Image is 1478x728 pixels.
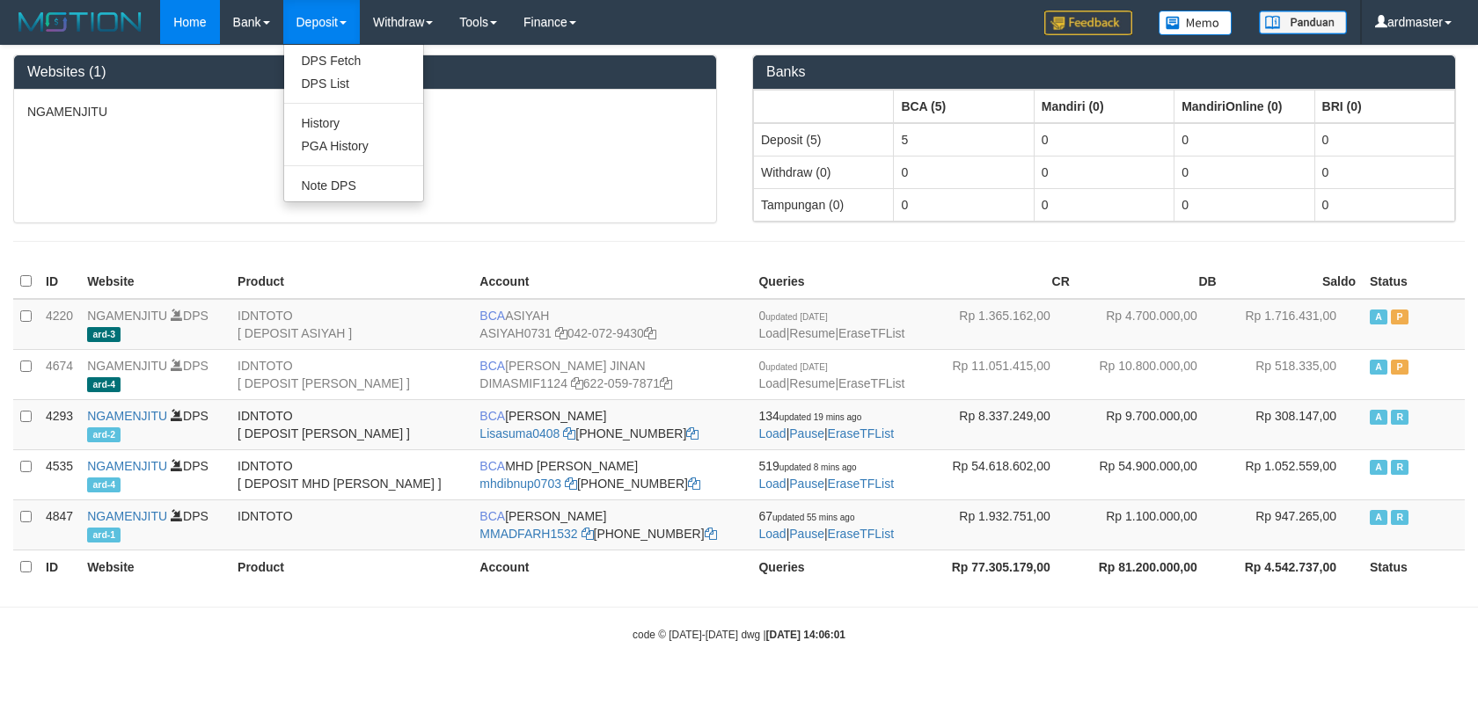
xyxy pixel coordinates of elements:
[472,499,751,550] td: [PERSON_NAME] [PHONE_NUMBER]
[660,376,672,390] a: Copy 6220597871 to clipboard
[1224,449,1363,499] td: Rp 1.052.559,00
[87,427,121,442] span: ard-2
[563,426,575,440] a: Copy Lisasuma0408 to clipboard
[838,376,904,390] a: EraseTFList
[1174,90,1314,123] th: Group: activate to sort column ascending
[758,409,861,423] span: 134
[284,112,423,135] a: History
[751,265,929,299] th: Queries
[705,527,717,541] a: Copy 8692565770 to clipboard
[284,49,423,72] a: DPS Fetch
[758,426,786,440] a: Load
[230,399,472,449] td: IDNTOTO [ DEPOSIT [PERSON_NAME] ]
[230,499,472,550] td: IDNTOTO
[555,326,567,340] a: Copy ASIYAH0731 to clipboard
[1370,410,1387,425] span: Active
[571,376,583,390] a: Copy DIMASMIF1124 to clipboard
[284,135,423,157] a: PGA History
[644,326,656,340] a: Copy 0420729430 to clipboard
[930,499,1077,550] td: Rp 1.932.751,00
[828,527,894,541] a: EraseTFList
[758,359,827,373] span: 0
[930,265,1077,299] th: CR
[758,477,786,491] a: Load
[479,309,505,323] span: BCA
[27,103,703,120] p: NGAMENJITU
[479,477,561,491] a: mhdibnup0703
[1363,265,1465,299] th: Status
[80,550,230,584] th: Website
[828,477,894,491] a: EraseTFList
[789,326,835,340] a: Resume
[80,399,230,449] td: DPS
[789,376,835,390] a: Resume
[1174,123,1314,157] td: 0
[1224,499,1363,550] td: Rp 947.265,00
[758,527,786,541] a: Load
[582,527,594,541] a: Copy MMADFARH1532 to clipboard
[930,399,1077,449] td: Rp 8.337.249,00
[1034,123,1174,157] td: 0
[930,349,1077,399] td: Rp 11.051.415,00
[39,499,80,550] td: 4847
[1224,399,1363,449] td: Rp 308.147,00
[1370,360,1387,375] span: Active
[1391,510,1408,525] span: Running
[284,72,423,95] a: DPS List
[87,459,167,473] a: NGAMENJITU
[1314,123,1454,157] td: 0
[789,527,824,541] a: Pause
[1314,156,1454,188] td: 0
[930,299,1077,350] td: Rp 1.365.162,00
[789,426,824,440] a: Pause
[1314,188,1454,221] td: 0
[1259,11,1347,34] img: panduan.png
[1077,499,1224,550] td: Rp 1.100.000,00
[1363,550,1465,584] th: Status
[789,477,824,491] a: Pause
[765,362,827,372] span: updated [DATE]
[39,349,80,399] td: 4674
[1034,156,1174,188] td: 0
[1391,360,1408,375] span: Paused
[230,349,472,399] td: IDNTOTO [ DEPOSIT [PERSON_NAME] ]
[686,426,699,440] a: Copy 6127014479 to clipboard
[758,509,894,541] span: | |
[39,299,80,350] td: 4220
[39,265,80,299] th: ID
[479,509,505,523] span: BCA
[87,528,121,542] span: ard-1
[758,459,894,491] span: | |
[87,509,167,523] a: NGAMENJITU
[1174,156,1314,188] td: 0
[472,399,751,449] td: [PERSON_NAME] [PHONE_NUMBER]
[930,449,1077,499] td: Rp 54.618.602,00
[1077,399,1224,449] td: Rp 9.700.000,00
[230,449,472,499] td: IDNTOTO [ DEPOSIT MHD [PERSON_NAME] ]
[87,477,121,492] span: ard-4
[1044,11,1132,35] img: Feedback.jpg
[1077,349,1224,399] td: Rp 10.800.000,00
[230,550,472,584] th: Product
[80,349,230,399] td: DPS
[80,499,230,550] td: DPS
[472,449,751,499] td: MHD [PERSON_NAME] [PHONE_NUMBER]
[39,399,80,449] td: 4293
[13,9,147,35] img: MOTION_logo.png
[894,123,1034,157] td: 5
[758,376,786,390] a: Load
[1224,550,1363,584] th: Rp 4.542.737,00
[230,265,472,299] th: Product
[1224,265,1363,299] th: Saldo
[754,156,894,188] td: Withdraw (0)
[758,309,827,323] span: 0
[1370,510,1387,525] span: Active
[766,629,845,641] strong: [DATE] 14:06:01
[87,359,167,373] a: NGAMENJITU
[758,359,904,390] span: | |
[87,327,121,342] span: ard-3
[751,550,929,584] th: Queries
[1077,299,1224,350] td: Rp 4.700.000,00
[838,326,904,340] a: EraseTFList
[479,376,567,390] a: DIMASMIF1124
